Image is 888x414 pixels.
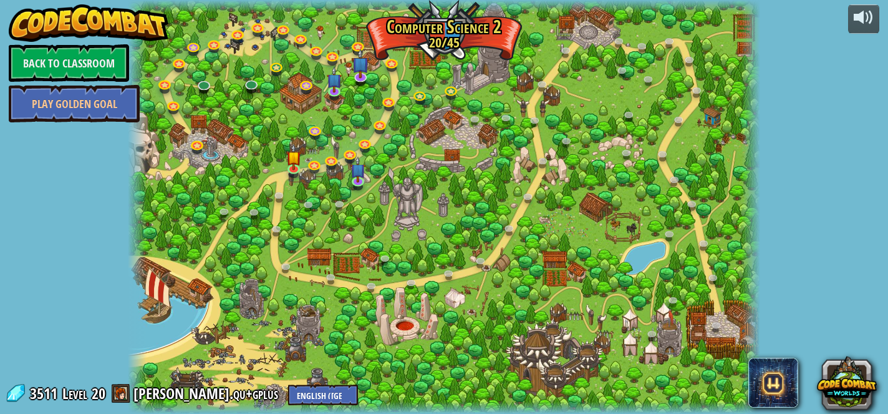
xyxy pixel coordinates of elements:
img: level-banner-unstarted-subscriber.png [350,157,365,183]
img: level-banner-unstarted-subscriber.png [327,67,342,93]
span: 3511 [30,383,61,403]
img: level-banner-started.png [286,144,301,170]
span: Level [62,383,87,404]
img: level-banner-unstarted-subscriber.png [352,49,369,79]
span: 20 [92,383,105,403]
a: Back to Classroom [9,44,129,82]
a: [PERSON_NAME].qu+gplus [133,383,282,403]
button: Adjust volume [848,4,879,34]
a: Play Golden Goal [9,85,140,122]
img: CodeCombat - Learn how to code by playing a game [9,4,168,42]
